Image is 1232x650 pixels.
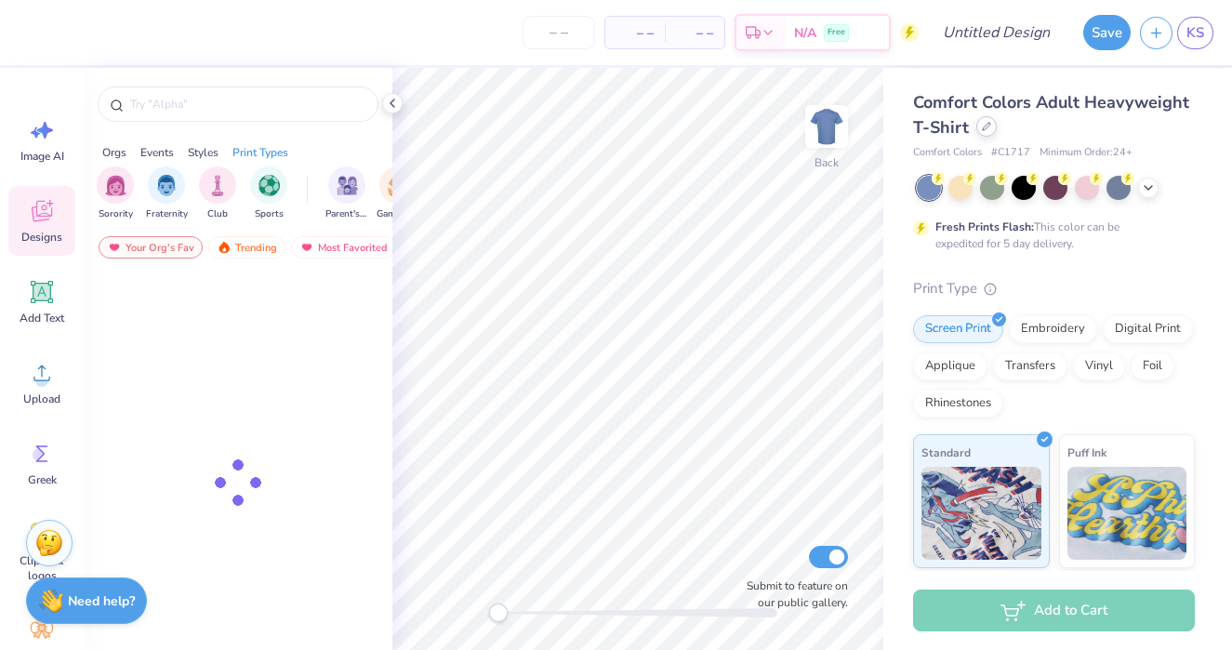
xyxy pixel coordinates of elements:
div: Most Favorited [291,236,396,259]
div: Screen Print [913,315,1003,343]
div: Events [140,144,174,161]
span: Image AI [20,149,64,164]
img: Sorority Image [105,175,126,196]
button: Save [1083,15,1131,50]
span: Add Text [20,311,64,325]
input: Try "Alpha" [128,95,366,113]
span: Designs [21,230,62,245]
div: Back [815,154,839,171]
div: Your Org's Fav [99,236,203,259]
div: Foil [1131,352,1174,380]
span: – – [616,23,654,43]
img: most_fav.gif [299,241,314,254]
input: Untitled Design [928,14,1065,51]
label: Submit to feature on our public gallery. [736,577,848,611]
button: filter button [146,166,188,221]
div: filter for Sorority [97,166,134,221]
div: Styles [188,144,219,161]
img: Fraternity Image [156,175,177,196]
span: Minimum Order: 24 + [1040,145,1133,161]
div: Vinyl [1073,352,1125,380]
div: filter for Game Day [377,166,419,221]
span: KS [1186,22,1204,44]
div: This color can be expedited for 5 day delivery. [935,219,1164,252]
input: – – [523,16,595,49]
strong: Fresh Prints Flash: [935,219,1034,234]
div: Orgs [102,144,126,161]
span: Sports [255,207,284,221]
div: filter for Club [199,166,236,221]
button: filter button [97,166,134,221]
span: Puff Ink [1067,443,1106,462]
div: Trending [208,236,285,259]
div: Transfers [993,352,1067,380]
div: Digital Print [1103,315,1193,343]
img: Back [808,108,845,145]
strong: Need help? [68,592,135,610]
span: N/A [794,23,816,43]
span: Comfort Colors [913,145,982,161]
img: trending.gif [217,241,232,254]
span: Game Day [377,207,419,221]
span: Sorority [99,207,133,221]
div: Accessibility label [489,604,508,622]
span: Fraternity [146,207,188,221]
span: # C1717 [991,145,1030,161]
button: filter button [199,166,236,221]
div: filter for Sports [250,166,287,221]
div: Embroidery [1009,315,1097,343]
div: filter for Fraternity [146,166,188,221]
span: Parent's Weekend [325,207,368,221]
div: Rhinestones [913,390,1003,418]
img: Game Day Image [388,175,409,196]
button: filter button [377,166,419,221]
img: Puff Ink [1067,467,1187,560]
span: Clipart & logos [11,553,73,583]
img: Parent's Weekend Image [337,175,358,196]
span: Greek [28,472,57,487]
div: Print Type [913,278,1195,299]
span: Comfort Colors Adult Heavyweight T-Shirt [913,91,1189,139]
button: filter button [250,166,287,221]
button: filter button [325,166,368,221]
span: Club [207,207,228,221]
a: KS [1177,17,1213,49]
img: most_fav.gif [107,241,122,254]
img: Standard [921,467,1041,560]
div: Print Types [232,144,288,161]
div: Applique [913,352,987,380]
img: Club Image [207,175,228,196]
span: Free [828,26,845,39]
span: – – [676,23,713,43]
img: Sports Image [258,175,280,196]
span: Standard [921,443,971,462]
div: filter for Parent's Weekend [325,166,368,221]
span: Upload [23,391,60,406]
